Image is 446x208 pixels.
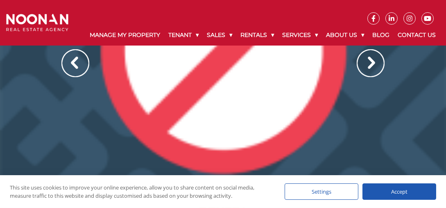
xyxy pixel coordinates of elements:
div: This site uses cookies to improve your online experience, allow you to share content on social me... [10,183,268,200]
img: Noonan Real Estate Agency [6,14,68,31]
div: Accept [362,183,436,200]
div: Settings [285,183,358,200]
a: Tenant [164,25,203,46]
a: Contact Us [394,25,440,46]
a: Sales [203,25,236,46]
img: Arrow slider [357,49,385,77]
a: Blog [368,25,394,46]
a: Services [278,25,322,46]
a: Manage My Property [86,25,164,46]
a: Rentals [236,25,278,46]
a: About Us [322,25,368,46]
img: Arrow slider [61,49,89,77]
